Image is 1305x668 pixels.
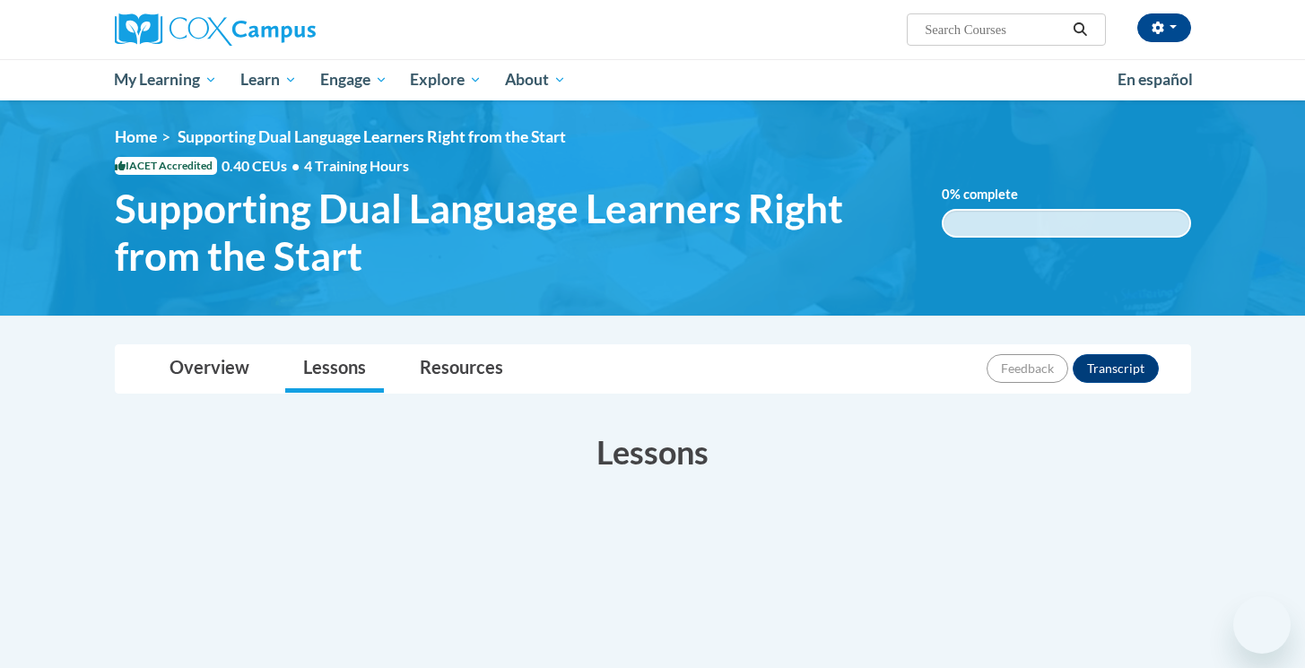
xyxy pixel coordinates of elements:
[1137,13,1191,42] button: Account Settings
[923,19,1066,40] input: Search Courses
[1073,354,1159,383] button: Transcript
[942,185,1045,204] label: % complete
[222,156,304,176] span: 0.40 CEUs
[398,59,493,100] a: Explore
[115,185,916,280] span: Supporting Dual Language Learners Right from the Start
[115,13,316,46] img: Cox Campus
[309,59,399,100] a: Engage
[942,187,950,202] span: 0
[103,59,230,100] a: My Learning
[410,69,482,91] span: Explore
[178,127,566,146] span: Supporting Dual Language Learners Right from the Start
[291,157,300,174] span: •
[114,69,217,91] span: My Learning
[1118,70,1193,89] span: En español
[115,429,1191,474] h3: Lessons
[115,127,157,146] a: Home
[88,59,1218,100] div: Main menu
[285,345,384,393] a: Lessons
[1233,596,1291,654] iframe: Button to launch messaging window
[304,157,409,174] span: 4 Training Hours
[152,345,267,393] a: Overview
[1106,61,1205,99] a: En español
[987,354,1068,383] button: Feedback
[493,59,578,100] a: About
[229,59,309,100] a: Learn
[240,69,297,91] span: Learn
[115,13,456,46] a: Cox Campus
[115,157,217,175] span: IACET Accredited
[505,69,566,91] span: About
[402,345,521,393] a: Resources
[1066,19,1093,40] button: Search
[320,69,387,91] span: Engage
